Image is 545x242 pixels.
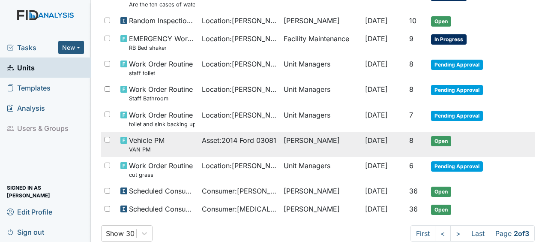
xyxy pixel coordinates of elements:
[7,81,51,94] span: Templates
[431,187,451,197] span: Open
[365,60,388,68] span: [DATE]
[202,110,276,120] span: Location : [PERSON_NAME].
[431,34,467,45] span: In Progress
[365,111,388,119] span: [DATE]
[7,225,44,239] span: Sign out
[129,171,193,179] small: cut grass
[129,84,193,103] span: Work Order Routine Staff Bathroom
[129,69,193,77] small: staff toilet
[202,84,276,94] span: Location : [PERSON_NAME].
[435,225,451,242] a: <
[202,59,276,69] span: Location : [PERSON_NAME].
[431,85,483,95] span: Pending Approval
[280,157,362,182] td: Unit Managers
[490,225,535,242] span: Page
[129,204,195,214] span: Scheduled Consumer Chart Review
[129,186,195,196] span: Scheduled Consumer Chart Review
[280,200,362,218] td: [PERSON_NAME]
[280,81,362,106] td: Unit Managers
[7,205,52,218] span: Edit Profile
[129,15,195,26] span: Random Inspection for Afternoon
[431,16,451,27] span: Open
[450,225,466,242] a: >
[365,187,388,195] span: [DATE]
[280,182,362,200] td: [PERSON_NAME]
[409,187,418,195] span: 36
[280,132,362,157] td: [PERSON_NAME]
[431,111,483,121] span: Pending Approval
[202,135,276,145] span: Asset : 2014 Ford 03081
[202,160,276,171] span: Location : [PERSON_NAME].
[409,34,413,43] span: 9
[7,42,58,53] a: Tasks
[129,120,195,128] small: toilet and sink backing up
[410,225,435,242] a: First
[431,161,483,172] span: Pending Approval
[280,30,362,55] td: Facility Maintenance
[365,205,388,213] span: [DATE]
[365,136,388,145] span: [DATE]
[280,106,362,132] td: Unit Managers
[106,228,135,239] div: Show 30
[202,204,276,214] span: Consumer : [MEDICAL_DATA][PERSON_NAME]
[58,41,84,54] button: New
[129,145,165,154] small: VAN PM
[514,229,529,238] strong: 2 of 3
[202,33,276,44] span: Location : [PERSON_NAME].
[365,161,388,170] span: [DATE]
[409,85,413,94] span: 8
[365,34,388,43] span: [DATE]
[409,60,413,68] span: 8
[466,225,490,242] a: Last
[409,136,413,145] span: 8
[129,33,195,52] span: EMERGENCY Work Order RB Bed shaker
[431,205,451,215] span: Open
[365,16,388,25] span: [DATE]
[129,110,195,128] span: Work Order Routine toilet and sink backing up
[7,101,45,115] span: Analysis
[129,0,195,9] small: Are the ten cases of water in storage for emergency use?
[202,15,276,26] span: Location : [PERSON_NAME].
[431,136,451,146] span: Open
[409,111,413,119] span: 7
[280,12,362,30] td: [PERSON_NAME]
[431,60,483,70] span: Pending Approval
[280,55,362,81] td: Unit Managers
[7,185,84,198] span: Signed in as [PERSON_NAME]
[129,160,193,179] span: Work Order Routine cut grass
[202,186,276,196] span: Consumer : [PERSON_NAME]
[409,16,416,25] span: 10
[129,94,193,103] small: Staff Bathroom
[409,205,418,213] span: 36
[129,59,193,77] span: Work Order Routine staff toilet
[7,61,35,74] span: Units
[410,225,535,242] nav: task-pagination
[129,44,195,52] small: RB Bed shaker
[129,135,165,154] span: Vehicle PM VAN PM
[365,85,388,94] span: [DATE]
[409,161,413,170] span: 6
